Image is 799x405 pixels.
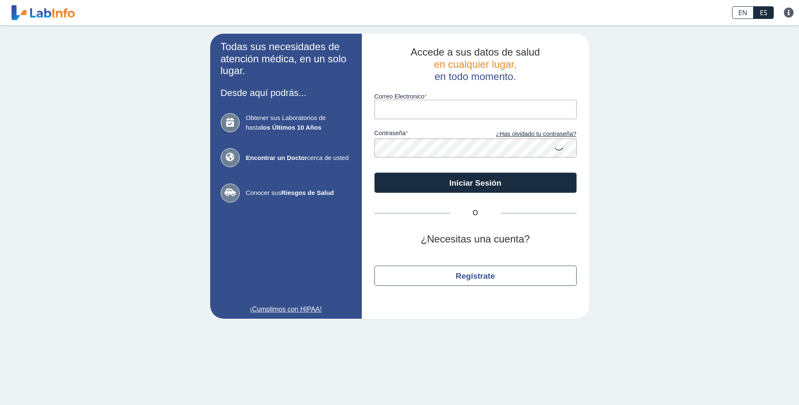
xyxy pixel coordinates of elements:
span: Conocer sus [246,188,351,198]
label: Correo Electronico [374,93,577,100]
a: ES [754,6,774,19]
span: en cualquier lugar, [434,59,516,70]
a: ¿Has olvidado tu contraseña? [476,130,577,139]
b: los Últimos 10 Años [261,124,321,131]
span: en todo momento. [435,71,516,82]
label: contraseña [374,130,476,139]
span: O [450,208,501,218]
button: Regístrate [374,266,577,286]
h2: Todas sus necesidades de atención médica, en un solo lugar. [221,41,351,77]
span: Obtener sus Laboratorios de hasta [246,113,351,132]
b: Encontrar un Doctor [246,154,307,161]
a: EN [732,6,754,19]
a: ¡Cumplimos con HIPAA! [221,304,351,314]
b: Riesgos de Salud [281,189,334,196]
h2: ¿Necesitas una cuenta? [374,233,577,245]
span: cerca de usted [246,153,351,163]
button: Iniciar Sesión [374,173,577,193]
h3: Desde aquí podrás... [221,88,351,98]
span: Accede a sus datos de salud [411,46,540,58]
